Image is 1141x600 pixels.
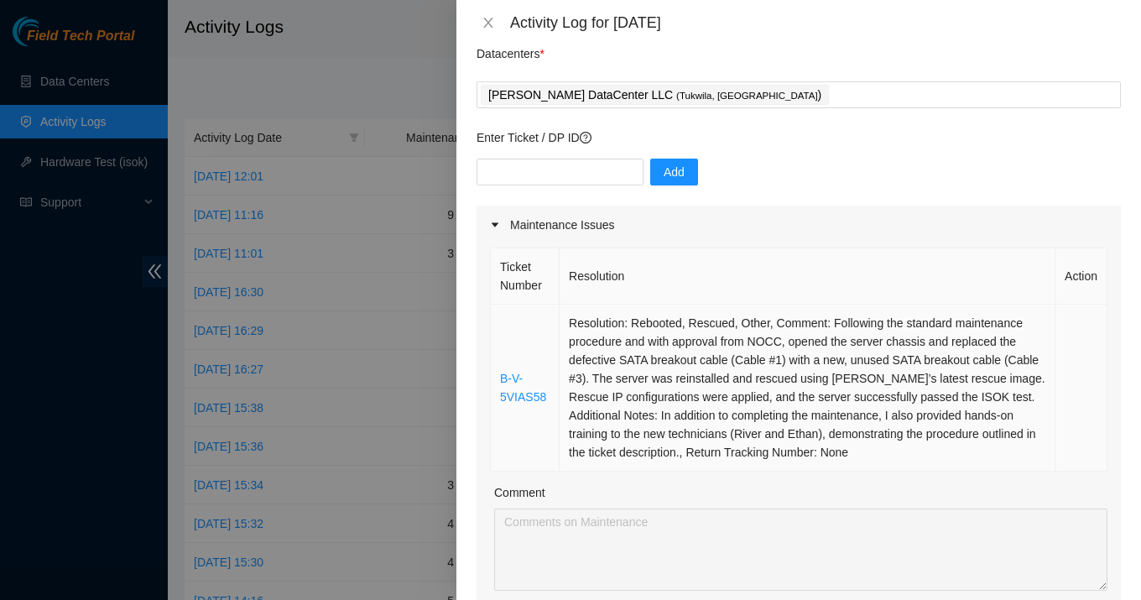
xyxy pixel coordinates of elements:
span: Add [664,163,685,181]
span: caret-right [490,220,500,230]
p: [PERSON_NAME] DataCenter LLC ) [488,86,821,105]
textarea: Comment [494,509,1107,591]
p: Enter Ticket / DP ID [477,128,1121,147]
th: Ticket Number [491,248,560,305]
th: Resolution [560,248,1055,305]
button: Close [477,15,500,31]
th: Action [1055,248,1107,305]
label: Comment [494,483,545,502]
button: Add [650,159,698,185]
span: ( Tukwila, [GEOGRAPHIC_DATA] [676,91,818,101]
div: Activity Log for [DATE] [510,13,1121,32]
div: Maintenance Issues [477,206,1121,244]
span: close [482,16,495,29]
a: B-V-5VIAS58 [500,372,546,404]
td: Resolution: Rebooted, Rescued, Other, Comment: Following the standard maintenance procedure and w... [560,305,1055,472]
span: question-circle [580,132,591,143]
p: Datacenters [477,36,544,63]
